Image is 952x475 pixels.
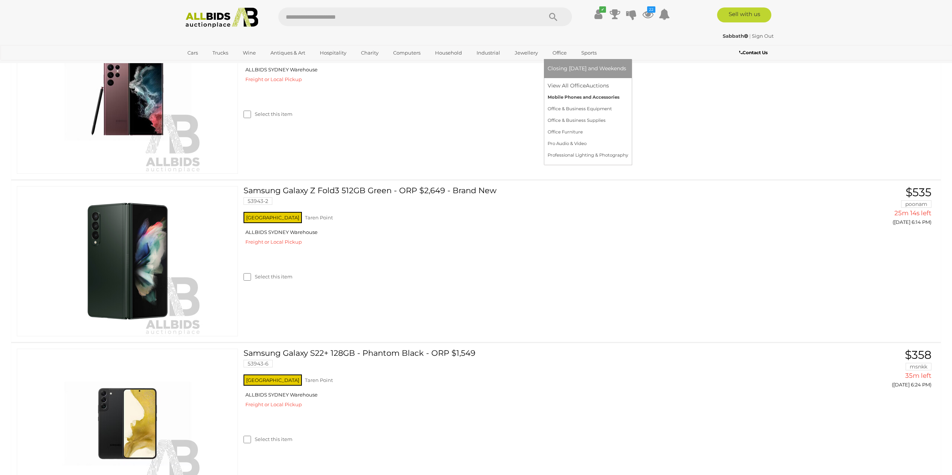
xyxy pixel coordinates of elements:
[181,7,263,28] img: Allbids.com.au
[905,348,931,362] span: $358
[749,33,751,39] span: |
[244,436,293,443] label: Select this item
[548,47,572,59] a: Office
[717,7,771,22] a: Sell with us
[535,7,572,26] button: Search
[510,47,543,59] a: Jewellery
[723,33,749,39] a: Sabbath
[388,47,425,59] a: Computers
[472,47,505,59] a: Industrial
[208,47,233,59] a: Trucks
[739,50,768,55] b: Contact Us
[723,33,748,39] strong: Sabbath
[238,47,261,59] a: Wine
[244,111,293,118] label: Select this item
[249,186,780,210] a: Samsung Galaxy Z Fold3 512GB Green - ORP $2,649 - Brand New 53943-2
[315,47,351,59] a: Hospitality
[593,7,604,21] a: ✔
[642,7,653,21] a: 22
[792,24,933,67] a: $595 Whitebmw 17m 14s left ([DATE] 6:06 PM)
[906,185,931,199] span: $535
[792,186,933,229] a: $535 poonam 25m 14s left ([DATE] 6:14 PM)
[752,33,774,39] a: Sign Out
[183,47,203,59] a: Cars
[647,6,655,13] i: 22
[430,47,467,59] a: Household
[244,273,293,280] label: Select this item
[792,349,933,392] a: $358 msnkk 35m left ([DATE] 6:24 PM)
[739,49,769,57] a: Contact Us
[53,24,202,173] img: 53943-10a.jpg
[599,6,606,13] i: ✔
[356,47,383,59] a: Charity
[53,186,202,336] img: 53943-2a.jpg
[266,47,310,59] a: Antiques & Art
[576,47,601,59] a: Sports
[249,349,780,373] a: Samsung Galaxy S22+ 128GB - Phantom Black - ORP $1,549 53943-6
[183,59,245,71] a: [GEOGRAPHIC_DATA]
